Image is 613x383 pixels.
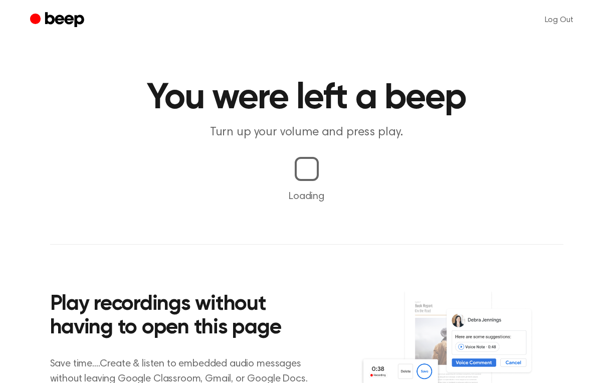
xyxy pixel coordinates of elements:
[50,80,563,116] h1: You were left a beep
[30,11,87,30] a: Beep
[50,293,320,340] h2: Play recordings without having to open this page
[535,8,583,32] a: Log Out
[12,189,601,204] p: Loading
[114,124,499,141] p: Turn up your volume and press play.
